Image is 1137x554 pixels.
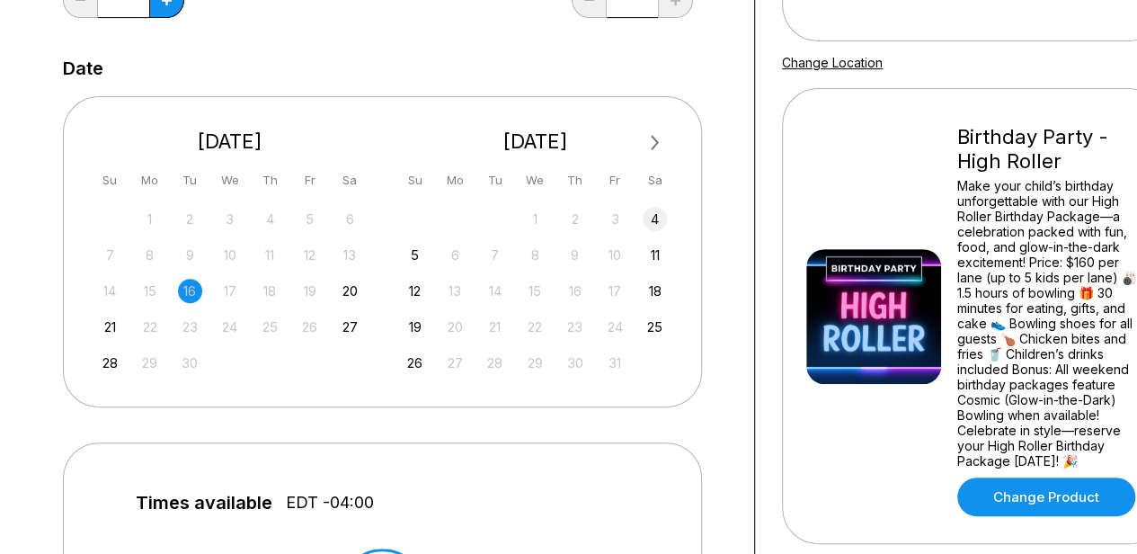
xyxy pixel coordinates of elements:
div: Not available Monday, October 27th, 2025 [443,351,467,375]
div: Not available Tuesday, October 7th, 2025 [483,243,507,267]
div: Not available Friday, September 12th, 2025 [298,243,322,267]
div: Choose Sunday, October 12th, 2025 [403,279,427,303]
div: Mo [443,168,467,192]
div: Not available Thursday, September 4th, 2025 [258,207,282,231]
div: Not available Tuesday, September 9th, 2025 [178,243,202,267]
label: Date [63,58,103,78]
div: Not available Sunday, September 7th, 2025 [98,243,122,267]
div: Not available Friday, September 5th, 2025 [298,207,322,231]
div: Mo [138,168,162,192]
div: Sa [643,168,667,192]
div: Not available Wednesday, September 24th, 2025 [218,315,242,339]
div: Not available Wednesday, October 1st, 2025 [523,207,547,231]
div: Not available Wednesday, October 22nd, 2025 [523,315,547,339]
div: Not available Saturday, September 6th, 2025 [338,207,362,231]
div: Not available Tuesday, October 14th, 2025 [483,279,507,303]
div: Choose Saturday, October 4th, 2025 [643,207,667,231]
div: Not available Tuesday, September 30th, 2025 [178,351,202,375]
div: Choose Sunday, September 28th, 2025 [98,351,122,375]
div: Not available Friday, October 31st, 2025 [603,351,627,375]
div: Not available Thursday, October 30th, 2025 [563,351,587,375]
div: Not available Thursday, October 23rd, 2025 [563,315,587,339]
div: Fr [603,168,627,192]
div: Not available Tuesday, September 2nd, 2025 [178,207,202,231]
div: Not available Wednesday, October 8th, 2025 [523,243,547,267]
div: Not available Thursday, October 2nd, 2025 [563,207,587,231]
div: Not available Thursday, September 11th, 2025 [258,243,282,267]
div: Choose Sunday, October 19th, 2025 [403,315,427,339]
div: Not available Thursday, October 9th, 2025 [563,243,587,267]
div: [DATE] [91,130,369,154]
div: Su [403,168,427,192]
div: Not available Thursday, October 16th, 2025 [563,279,587,303]
div: month 2025-09 [95,205,365,375]
div: Not available Wednesday, October 29th, 2025 [523,351,547,375]
a: Change Location [782,55,883,70]
div: Not available Tuesday, October 21st, 2025 [483,315,507,339]
div: Not available Monday, September 15th, 2025 [138,279,162,303]
div: Not available Friday, September 26th, 2025 [298,315,322,339]
div: Choose Saturday, October 18th, 2025 [643,279,667,303]
div: Choose Sunday, September 21st, 2025 [98,315,122,339]
div: [DATE] [396,130,675,154]
div: Not available Wednesday, September 3rd, 2025 [218,207,242,231]
div: Choose Sunday, October 26th, 2025 [403,351,427,375]
span: EDT -04:00 [286,493,374,513]
div: Th [563,168,587,192]
div: Choose Saturday, September 27th, 2025 [338,315,362,339]
div: Not available Monday, September 29th, 2025 [138,351,162,375]
div: Not available Friday, October 17th, 2025 [603,279,627,303]
span: Times available [136,493,272,513]
div: Not available Friday, October 24th, 2025 [603,315,627,339]
div: Choose Sunday, October 5th, 2025 [403,243,427,267]
div: Choose Saturday, September 20th, 2025 [338,279,362,303]
div: Fr [298,168,322,192]
div: Choose Saturday, October 25th, 2025 [643,315,667,339]
div: Not available Tuesday, September 16th, 2025 [178,279,202,303]
div: Su [98,168,122,192]
div: Not available Saturday, September 13th, 2025 [338,243,362,267]
div: We [523,168,547,192]
div: Tu [483,168,507,192]
div: Not available Tuesday, October 28th, 2025 [483,351,507,375]
div: Not available Monday, October 20th, 2025 [443,315,467,339]
div: Not available Wednesday, September 10th, 2025 [218,243,242,267]
div: month 2025-10 [401,205,671,375]
button: Next Month [641,129,670,157]
div: Not available Sunday, September 14th, 2025 [98,279,122,303]
div: Not available Wednesday, October 15th, 2025 [523,279,547,303]
div: Tu [178,168,202,192]
div: We [218,168,242,192]
div: Not available Monday, September 8th, 2025 [138,243,162,267]
div: Choose Saturday, October 11th, 2025 [643,243,667,267]
div: Not available Wednesday, September 17th, 2025 [218,279,242,303]
div: Not available Tuesday, September 23rd, 2025 [178,315,202,339]
div: Not available Friday, October 3rd, 2025 [603,207,627,231]
div: Not available Friday, October 10th, 2025 [603,243,627,267]
div: Not available Monday, October 6th, 2025 [443,243,467,267]
div: Not available Friday, September 19th, 2025 [298,279,322,303]
div: Not available Monday, October 13th, 2025 [443,279,467,303]
div: Not available Thursday, September 25th, 2025 [258,315,282,339]
div: Not available Monday, September 1st, 2025 [138,207,162,231]
div: Not available Thursday, September 18th, 2025 [258,279,282,303]
div: Th [258,168,282,192]
div: Sa [338,168,362,192]
a: Change Product [957,478,1135,516]
img: Birthday Party - High Roller [806,249,941,384]
div: Not available Monday, September 22nd, 2025 [138,315,162,339]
